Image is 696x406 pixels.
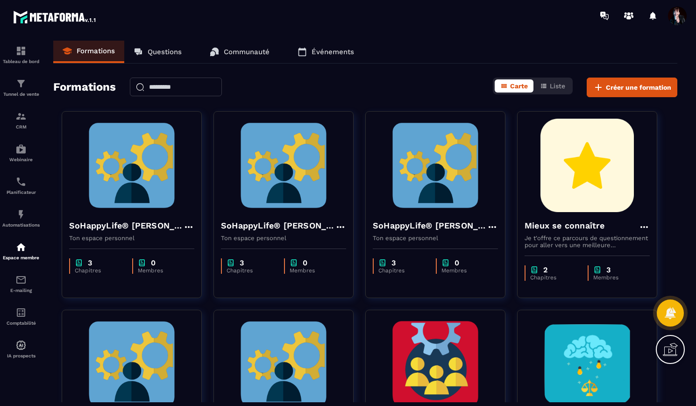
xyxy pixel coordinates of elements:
[2,300,40,333] a: accountantaccountantComptabilité
[148,48,182,56] p: Questions
[2,92,40,97] p: Tunnel de vente
[455,258,459,267] p: 0
[2,222,40,228] p: Automatisations
[606,83,671,92] span: Créer une formation
[75,267,123,274] p: Chapitres
[290,267,337,274] p: Membres
[69,235,194,242] p: Ton espace personnel
[2,38,40,71] a: formationformationTableau de bord
[365,111,517,310] a: formation-backgroundSoHappyLife® [PERSON_NAME]Ton espace personnelchapter3Chapitreschapter0Membres
[88,258,92,267] p: 3
[15,111,27,122] img: formation
[221,219,335,232] h4: SoHappyLife® [PERSON_NAME]
[2,104,40,136] a: formationformationCRM
[2,136,40,169] a: automationsautomationsWebinaire
[378,267,426,274] p: Chapitres
[517,111,669,310] a: formation-backgroundMieux se connaîtreJe t'offre ce parcours de questionnement pour aller vers un...
[75,258,83,267] img: chapter
[373,119,498,212] img: formation-background
[2,190,40,195] p: Planificateur
[606,265,611,274] p: 3
[15,340,27,351] img: automations
[2,169,40,202] a: schedulerschedulerPlanificateur
[288,41,363,63] a: Événements
[530,265,539,274] img: chapter
[2,202,40,235] a: automationsautomationsAutomatisations
[221,119,346,212] img: formation-background
[15,143,27,155] img: automations
[138,258,146,267] img: chapter
[312,48,354,56] p: Événements
[530,274,578,281] p: Chapitres
[378,258,387,267] img: chapter
[2,235,40,267] a: automationsautomationsEspace membre
[200,41,279,63] a: Communauté
[53,78,116,97] h2: Formations
[227,267,275,274] p: Chapitres
[525,235,650,249] p: Je t'offre ce parcours de questionnement pour aller vers une meilleure connaissance de toi et de ...
[227,258,235,267] img: chapter
[15,209,27,220] img: automations
[138,267,185,274] p: Membres
[373,235,498,242] p: Ton espace personnel
[15,274,27,285] img: email
[373,219,487,232] h4: SoHappyLife® [PERSON_NAME]
[224,48,270,56] p: Communauté
[2,157,40,162] p: Webinaire
[53,41,124,63] a: Formations
[2,124,40,129] p: CRM
[593,274,640,281] p: Membres
[495,79,533,93] button: Carte
[15,45,27,57] img: formation
[525,119,650,212] img: formation-background
[2,267,40,300] a: emailemailE-mailing
[213,111,365,310] a: formation-backgroundSoHappyLife® [PERSON_NAME]Ton espace personnelchapter3Chapitreschapter0Membres
[543,265,547,274] p: 2
[15,307,27,318] img: accountant
[15,78,27,89] img: formation
[124,41,191,63] a: Questions
[2,353,40,358] p: IA prospects
[13,8,97,25] img: logo
[525,219,605,232] h4: Mieux se connaître
[2,321,40,326] p: Comptabilité
[550,82,565,90] span: Liste
[2,59,40,64] p: Tableau de bord
[593,265,602,274] img: chapter
[240,258,244,267] p: 3
[510,82,528,90] span: Carte
[303,258,307,267] p: 0
[534,79,571,93] button: Liste
[15,242,27,253] img: automations
[441,258,450,267] img: chapter
[62,111,213,310] a: formation-backgroundSoHappyLife® [PERSON_NAME]Ton espace personnelchapter3Chapitreschapter0Membres
[221,235,346,242] p: Ton espace personnel
[587,78,677,97] button: Créer une formation
[69,119,194,212] img: formation-background
[290,258,298,267] img: chapter
[69,219,183,232] h4: SoHappyLife® [PERSON_NAME]
[2,288,40,293] p: E-mailing
[15,176,27,187] img: scheduler
[2,71,40,104] a: formationformationTunnel de vente
[77,47,115,55] p: Formations
[391,258,396,267] p: 3
[441,267,489,274] p: Membres
[151,258,156,267] p: 0
[2,255,40,260] p: Espace membre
